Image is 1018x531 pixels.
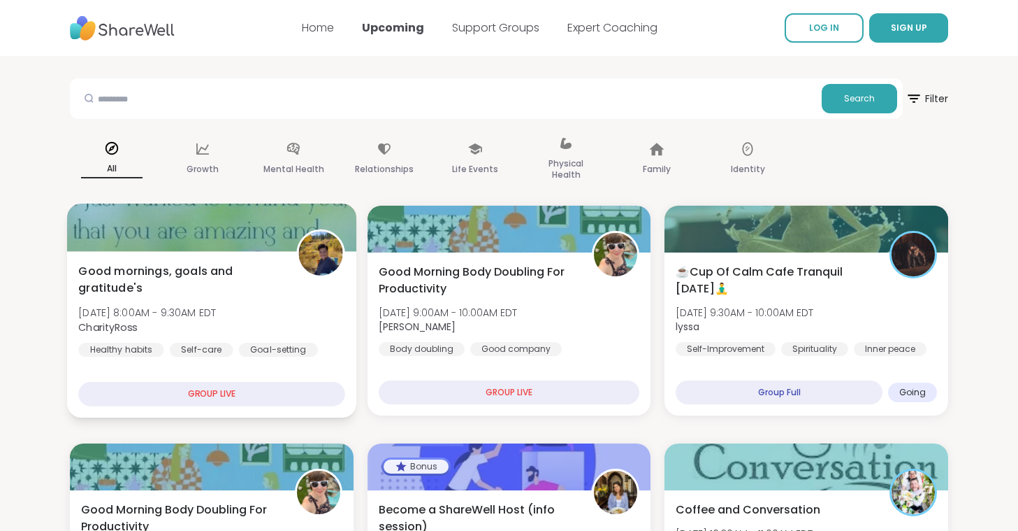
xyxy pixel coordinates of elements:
button: Search [822,84,897,113]
a: LOG IN [785,13,864,43]
p: Life Events [452,161,498,178]
span: Filter [906,82,948,115]
span: Good Morning Body Doubling For Productivity [379,264,577,297]
p: Physical Health [535,155,597,183]
button: SIGN UP [869,13,948,43]
img: CharityRoss [298,232,342,276]
a: Support Groups [452,20,539,36]
p: Mental Health [263,161,324,178]
img: Adrienne_QueenOfTheDawn [297,471,340,514]
div: Good company [470,342,562,356]
div: Healthy habits [78,343,163,357]
a: Home [302,20,334,36]
span: [DATE] 8:00AM - 9:30AM EDT [78,306,216,320]
p: Identity [731,161,765,178]
b: [PERSON_NAME] [379,320,456,334]
span: [DATE] 9:00AM - 10:00AM EDT [379,306,517,320]
span: Going [899,387,926,398]
span: Search [844,92,875,105]
b: CharityRoss [78,320,137,334]
span: LOG IN [809,22,839,34]
b: lyssa [676,320,699,334]
img: Mana [594,471,637,514]
span: SIGN UP [891,22,927,34]
div: Self-Improvement [676,342,776,356]
img: lyssa [892,233,935,276]
span: Coffee and Conversation [676,502,820,518]
a: Upcoming [362,20,424,36]
div: Self-care [170,343,233,357]
div: Spirituality [781,342,848,356]
p: Growth [187,161,219,178]
div: GROUP LIVE [379,381,640,404]
div: Bonus [384,460,449,474]
p: Relationships [355,161,414,178]
div: Inner peace [854,342,926,356]
a: Expert Coaching [567,20,657,36]
span: [DATE] 9:30AM - 10:00AM EDT [676,306,813,320]
p: Family [643,161,671,178]
button: Filter [906,78,948,119]
div: Body doubling [379,342,465,356]
div: Group Full [676,381,882,404]
div: GROUP LIVE [78,382,344,406]
p: All [81,160,143,178]
img: ShareWell Nav Logo [70,9,175,48]
span: Good mornings, goals and gratitude's [78,263,280,297]
div: Goal-setting [239,343,318,357]
img: Adrienne_QueenOfTheDawn [594,233,637,276]
img: JollyJessie38 [892,471,935,514]
span: ☕️Cup Of Calm Cafe Tranquil [DATE]🧘‍♂️ [676,264,874,297]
